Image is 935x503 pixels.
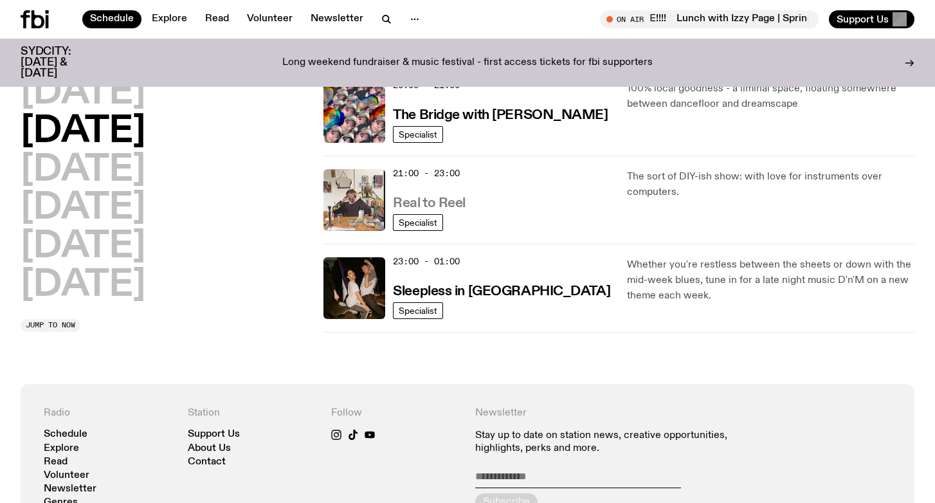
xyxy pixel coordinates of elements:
a: Read [44,457,68,467]
button: [DATE] [21,152,145,188]
a: Support Us [188,430,240,439]
a: Sleepless in [GEOGRAPHIC_DATA] [393,282,610,298]
h3: The Bridge with [PERSON_NAME] [393,109,608,122]
a: Volunteer [239,10,300,28]
a: Specialist [393,302,443,319]
p: Whether you're restless between the sheets or down with the mid-week blues, tune in for a late ni... [627,257,914,304]
a: The Bridge with [PERSON_NAME] [393,106,608,122]
h4: Follow [331,407,460,419]
a: Newsletter [303,10,371,28]
span: 21:00 - 23:00 [393,167,460,179]
a: Explore [44,444,79,453]
button: On AirLunch with Izzy Page | Spring time is HERE!!!!Lunch with Izzy Page | Spring time is HERE!!!! [600,10,819,28]
button: [DATE] [21,191,145,227]
button: [DATE] [21,229,145,265]
a: Schedule [44,430,87,439]
p: Stay up to date on station news, creative opportunities, highlights, perks and more. [475,430,747,454]
span: 23:00 - 01:00 [393,255,460,268]
h4: Station [188,407,316,419]
span: Specialist [399,217,437,227]
span: Specialist [399,306,437,315]
a: Specialist [393,214,443,231]
a: Read [197,10,237,28]
a: Specialist [393,126,443,143]
a: Volunteer [44,471,89,480]
h3: Real to Reel [393,197,466,210]
img: Marcus Whale is on the left, bent to his knees and arching back with a gleeful look his face He i... [323,257,385,319]
button: Support Us [829,10,914,28]
img: Jasper Craig Adams holds a vintage camera to his eye, obscuring his face. He is wearing a grey ju... [323,169,385,231]
h4: Radio [44,407,172,419]
button: Jump to now [21,319,80,332]
h4: Newsletter [475,407,747,419]
p: 100% local goodness - a liminal space, floating somewhere between dancefloor and dreamscape [627,81,914,112]
a: Contact [188,457,226,467]
span: Specialist [399,129,437,139]
a: About Us [188,444,231,453]
button: [DATE] [21,75,145,111]
span: Jump to now [26,322,75,329]
button: [DATE] [21,114,145,150]
p: The sort of DIY-ish show: with love for instruments over computers. [627,169,914,200]
span: Support Us [837,14,889,25]
a: Schedule [82,10,141,28]
a: Newsletter [44,484,96,494]
a: Explore [144,10,195,28]
button: [DATE] [21,268,145,304]
h3: Sleepless in [GEOGRAPHIC_DATA] [393,285,610,298]
h3: SYDCITY: [DATE] & [DATE] [21,46,103,79]
a: Real to Reel [393,194,466,210]
p: Long weekend fundraiser & music festival - first access tickets for fbi supporters [282,57,653,69]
